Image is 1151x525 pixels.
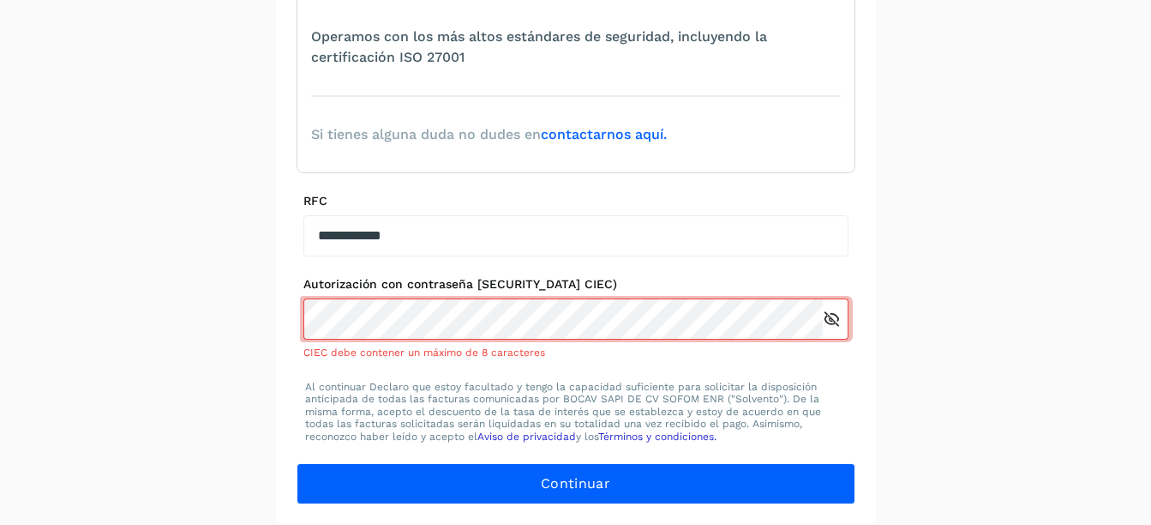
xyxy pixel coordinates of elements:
[541,474,610,493] span: Continuar
[303,277,848,292] label: Autorización con contraseña [SECURITY_DATA] CIEC)
[303,347,545,359] span: CIEC debe contener un máximo de 8 caracteres
[303,194,848,208] label: RFC
[477,431,576,443] a: Aviso de privacidad
[311,27,841,68] span: Operamos con los más altos estándares de seguridad, incluyendo la certificación ISO 27001
[297,463,855,504] button: Continuar
[311,124,667,145] span: Si tienes alguna duda no dudes en
[598,431,716,443] a: Términos y condiciones.
[541,126,667,142] a: contactarnos aquí.
[305,381,847,443] p: Al continuar Declaro que estoy facultado y tengo la capacidad suficiente para solicitar la dispos...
